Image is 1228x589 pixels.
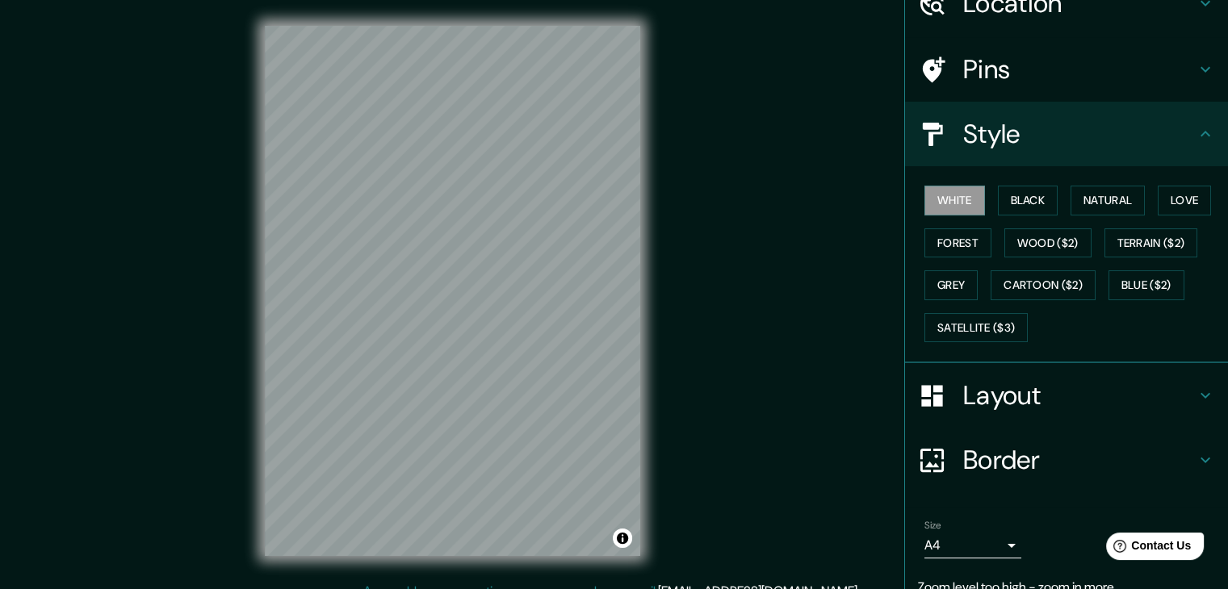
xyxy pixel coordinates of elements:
[1158,186,1211,215] button: Love
[905,428,1228,492] div: Border
[905,363,1228,428] div: Layout
[998,186,1058,215] button: Black
[905,37,1228,102] div: Pins
[963,379,1196,411] h4: Layout
[924,533,1021,558] div: A4
[1084,526,1210,571] iframe: Help widget launcher
[991,270,1096,300] button: Cartoon ($2)
[924,228,991,258] button: Forest
[924,186,985,215] button: White
[963,53,1196,86] h4: Pins
[924,270,978,300] button: Grey
[963,118,1196,150] h4: Style
[924,313,1028,343] button: Satellite ($3)
[924,519,941,533] label: Size
[1071,186,1145,215] button: Natural
[905,102,1228,166] div: Style
[613,528,632,548] button: Toggle attribution
[265,26,640,556] canvas: Map
[1109,270,1184,300] button: Blue ($2)
[963,444,1196,476] h4: Border
[1104,228,1198,258] button: Terrain ($2)
[1004,228,1092,258] button: Wood ($2)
